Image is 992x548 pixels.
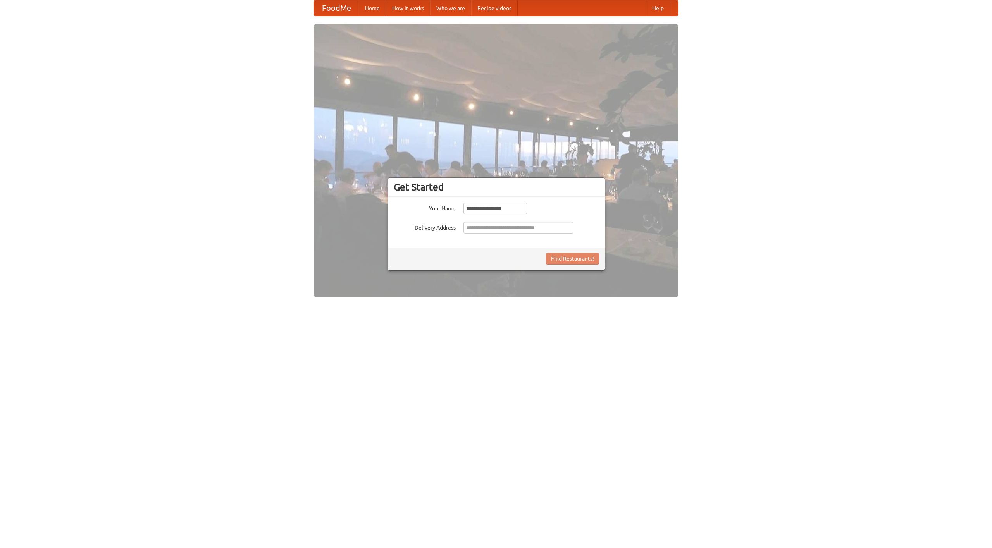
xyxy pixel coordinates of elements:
button: Find Restaurants! [546,253,599,265]
a: Who we are [430,0,471,16]
a: How it works [386,0,430,16]
a: Help [646,0,670,16]
a: FoodMe [314,0,359,16]
a: Recipe videos [471,0,518,16]
label: Delivery Address [394,222,456,232]
label: Your Name [394,203,456,212]
h3: Get Started [394,181,599,193]
a: Home [359,0,386,16]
